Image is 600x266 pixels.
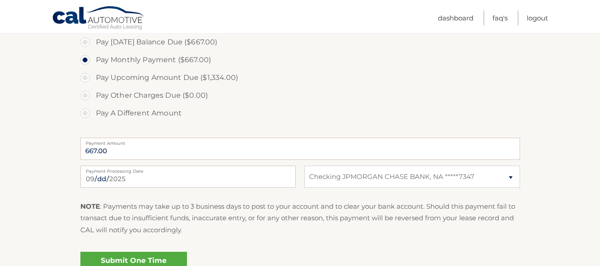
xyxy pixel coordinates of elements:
[80,202,100,210] strong: NOTE
[80,87,520,104] label: Pay Other Charges Due ($0.00)
[80,138,520,145] label: Payment Amount
[80,166,296,173] label: Payment Processing Date
[80,138,520,160] input: Payment Amount
[52,6,145,32] a: Cal Automotive
[80,166,296,188] input: Payment Date
[438,11,473,25] a: Dashboard
[80,33,520,51] label: Pay [DATE] Balance Due ($667.00)
[80,104,520,122] label: Pay A Different Amount
[493,11,508,25] a: FAQ's
[80,69,520,87] label: Pay Upcoming Amount Due ($1,334.00)
[80,51,520,69] label: Pay Monthly Payment ($667.00)
[80,201,520,236] p: : Payments may take up to 3 business days to post to your account and to clear your bank account....
[527,11,548,25] a: Logout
